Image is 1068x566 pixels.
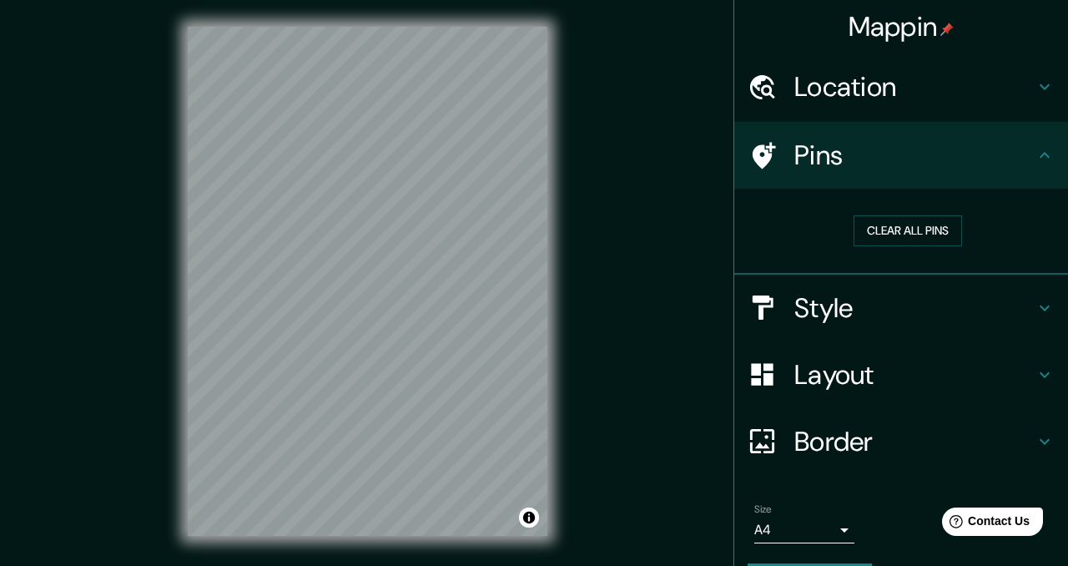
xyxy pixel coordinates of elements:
label: Size [754,502,772,516]
h4: Layout [794,358,1035,392]
div: A4 [754,517,854,543]
h4: Pins [794,139,1035,172]
button: Toggle attribution [519,508,539,528]
div: Style [734,275,1068,341]
div: Location [734,53,1068,120]
h4: Mappin [849,10,955,43]
div: Layout [734,341,1068,408]
canvas: Map [188,27,547,536]
h4: Style [794,291,1035,325]
iframe: Help widget launcher [919,501,1050,548]
button: Clear all pins [854,215,962,246]
div: Border [734,408,1068,475]
img: pin-icon.png [940,23,954,36]
div: Pins [734,122,1068,189]
h4: Border [794,425,1035,458]
h4: Location [794,70,1035,104]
